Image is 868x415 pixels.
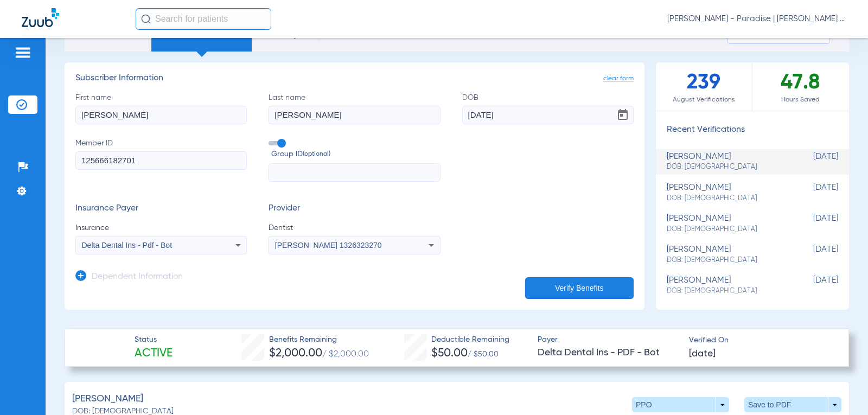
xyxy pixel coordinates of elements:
[538,334,680,346] span: Payer
[689,335,831,346] span: Verified On
[632,397,729,412] button: PPO
[462,92,634,124] label: DOB
[784,183,838,203] span: [DATE]
[667,256,784,265] span: DOB: [DEMOGRAPHIC_DATA]
[689,347,716,361] span: [DATE]
[667,225,784,234] span: DOB: [DEMOGRAPHIC_DATA]
[667,194,784,203] span: DOB: [DEMOGRAPHIC_DATA]
[269,106,440,124] input: Last name
[784,214,838,234] span: [DATE]
[656,62,752,111] div: 239
[667,286,784,296] span: DOB: [DEMOGRAPHIC_DATA]
[462,106,634,124] input: DOBOpen calendar
[269,222,440,233] span: Dentist
[603,73,634,84] span: clear form
[667,276,784,296] div: [PERSON_NAME]
[14,46,31,59] img: hamburger-icon
[72,392,143,406] span: [PERSON_NAME]
[784,152,838,172] span: [DATE]
[75,73,634,84] h3: Subscriber Information
[141,14,151,24] img: Search Icon
[656,94,752,105] span: August Verifications
[431,334,509,346] span: Deductible Remaining
[75,151,247,170] input: Member ID
[75,222,247,233] span: Insurance
[271,149,440,160] span: Group ID
[431,348,468,359] span: $50.00
[275,241,382,250] span: [PERSON_NAME] 1326323270
[269,203,440,214] h3: Provider
[75,138,247,182] label: Member ID
[322,350,369,359] span: / $2,000.00
[75,92,247,124] label: First name
[667,214,784,234] div: [PERSON_NAME]
[667,245,784,265] div: [PERSON_NAME]
[656,125,849,136] h3: Recent Verifications
[75,106,247,124] input: First name
[75,203,247,214] h3: Insurance Payer
[814,363,868,415] iframe: Chat Widget
[135,346,173,361] span: Active
[135,334,173,346] span: Status
[269,334,369,346] span: Benefits Remaining
[525,277,634,299] button: Verify Benefits
[82,241,173,250] span: Delta Dental Ins - Pdf - Bot
[92,272,183,283] h3: Dependent Information
[667,162,784,172] span: DOB: [DEMOGRAPHIC_DATA]
[667,152,784,172] div: [PERSON_NAME]
[667,183,784,203] div: [PERSON_NAME]
[269,92,440,124] label: Last name
[667,14,846,24] span: [PERSON_NAME] - Paradise | [PERSON_NAME] and [PERSON_NAME] Dental Group
[303,149,330,160] small: (optional)
[784,245,838,265] span: [DATE]
[136,8,271,30] input: Search for patients
[744,397,841,412] button: Save to PDF
[752,62,849,111] div: 47.8
[752,94,849,105] span: Hours Saved
[784,276,838,296] span: [DATE]
[468,350,499,358] span: / $50.00
[269,348,322,359] span: $2,000.00
[538,346,680,360] span: Delta Dental Ins - PDF - Bot
[22,8,59,27] img: Zuub Logo
[612,104,634,126] button: Open calendar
